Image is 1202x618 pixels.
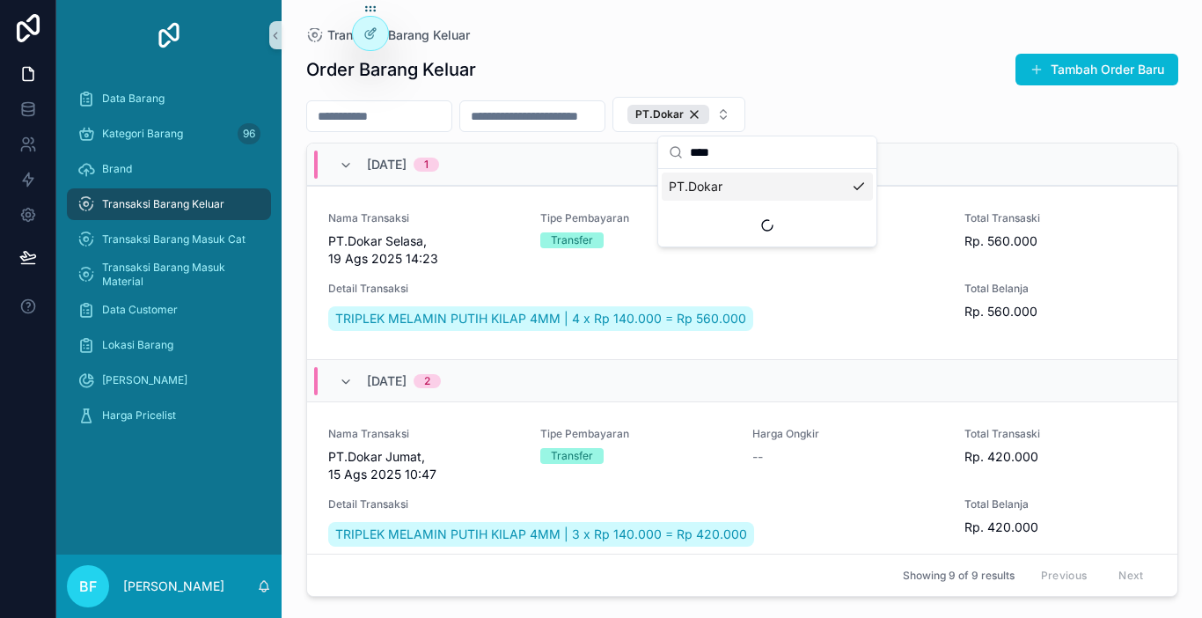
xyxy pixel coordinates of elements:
button: Select Button [612,97,745,132]
div: Transfer [551,448,593,464]
span: Harga Pricelist [102,408,176,423]
span: Rp. 420.000 [964,519,1155,536]
span: Lokasi Barang [102,338,173,352]
span: Kategori Barang [102,127,183,141]
span: BF [79,576,97,597]
a: Nama TransaksiPT.Dokar Jumat, 15 Ags 2025 10:47Tipe PembayaranTransferHarga Ongkir--Total Transas... [307,401,1177,575]
span: TRIPLEK MELAMIN PUTIH KILAP 4MM | 4 x Rp 140.000 = Rp 560.000 [335,310,746,327]
span: PT.Dokar [635,107,684,121]
span: PT.Dokar Jumat, 15 Ags 2025 10:47 [328,448,519,483]
span: Tipe Pembayaran [540,427,731,441]
h1: Order Barang Keluar [306,57,476,82]
span: Transaksi Barang Masuk Cat [102,232,246,246]
a: [PERSON_NAME] [67,364,271,396]
a: TRIPLEK MELAMIN PUTIH KILAP 4MM | 4 x Rp 140.000 = Rp 560.000 [328,306,753,331]
p: [PERSON_NAME] [123,578,224,595]
span: [DATE] [367,372,407,390]
span: Total Belanja [964,282,1155,296]
a: Brand [67,153,271,185]
div: Transfer [551,232,593,248]
span: Data Customer [102,303,178,317]
a: TRIPLEK MELAMIN PUTIH KILAP 4MM | 3 x Rp 140.000 = Rp 420.000 [328,522,754,547]
span: Transaksi Barang Keluar [102,197,224,211]
span: Detail Transaksi [328,282,944,296]
span: -- [752,448,763,466]
div: 2 [424,374,430,388]
a: Lokasi Barang [67,329,271,361]
span: Transaksi Barang Masuk Material [102,261,253,289]
span: Rp. 560.000 [964,232,1155,250]
span: Detail Transaksi [328,497,944,511]
a: Kategori Barang96 [67,118,271,150]
span: Tipe Pembayaran [540,211,731,225]
span: Rp. 560.000 [964,303,1155,320]
div: scrollable content [56,70,282,454]
a: Data Barang [67,83,271,114]
a: Nama TransaksiPT.Dokar Selasa, 19 Ags 2025 14:23Tipe PembayaranTransferHarga Ongkir--Total Transa... [307,186,1177,359]
button: Tambah Order Baru [1015,54,1178,85]
img: App logo [155,21,183,49]
span: Total Transaski [964,211,1155,225]
a: Transaksi Barang Masuk Cat [67,224,271,255]
a: Transaksi Barang Masuk Material [67,259,271,291]
span: Nama Transaksi [328,427,519,441]
span: Nama Transaksi [328,211,519,225]
span: Rp. 420.000 [964,448,1155,466]
span: PT.Dokar [669,178,722,195]
a: Transaksi Barang Keluar [306,26,470,44]
span: [DATE] [367,156,407,173]
span: Brand [102,162,132,176]
span: Data Barang [102,92,165,106]
span: Total Transaski [964,427,1155,441]
div: Suggestions [658,169,876,246]
span: Harga Ongkir [752,427,943,441]
a: Transaksi Barang Keluar [67,188,271,220]
div: 96 [238,123,260,144]
div: 1 [424,158,429,172]
span: PT.Dokar Selasa, 19 Ags 2025 14:23 [328,232,519,268]
span: [PERSON_NAME] [102,373,187,387]
span: Transaksi Barang Keluar [327,26,470,44]
a: Harga Pricelist [67,400,271,431]
button: Unselect 996 [627,105,709,124]
span: Showing 9 of 9 results [903,569,1015,583]
span: TRIPLEK MELAMIN PUTIH KILAP 4MM | 3 x Rp 140.000 = Rp 420.000 [335,526,747,543]
a: Data Customer [67,294,271,326]
span: Total Belanja [964,497,1155,511]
